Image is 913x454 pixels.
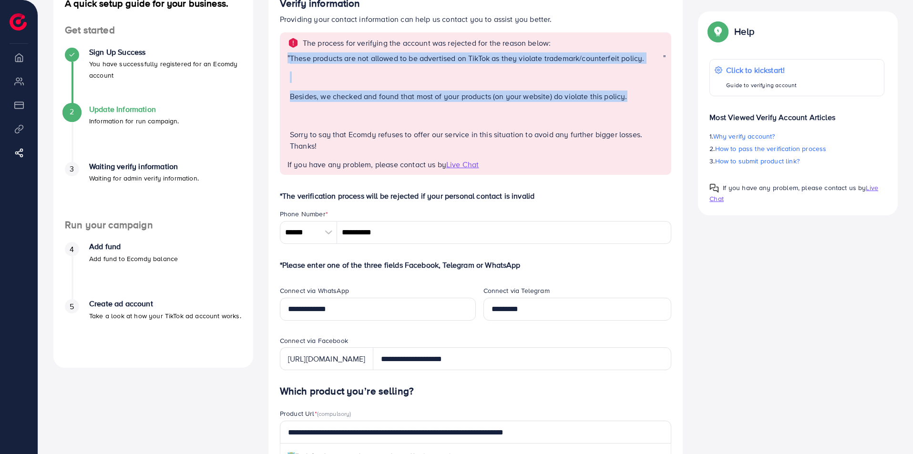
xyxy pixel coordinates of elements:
[89,172,199,184] p: Waiting for admin verify information.
[280,336,348,345] label: Connect via Facebook
[89,48,242,57] h4: Sign Up Success
[53,48,253,105] li: Sign Up Success
[287,159,446,170] span: If you have any problem, please contact us by
[709,131,884,142] p: 1.
[709,104,884,123] p: Most Viewed Verify Account Articles
[715,156,800,166] span: How to submit product link?
[280,385,672,397] h4: Which product you’re selling?
[290,52,663,64] p: These products are not allowed to be advertised on TikTok as they violate trademark/counterfeit p...
[280,13,672,25] p: Providing your contact information can help us contact you to assist you better.
[446,159,479,170] span: Live Chat
[734,26,754,37] p: Help
[287,37,299,49] img: alert
[709,155,884,167] p: 3.
[290,129,663,151] p: Sorry to say that Ecomdy refuses to offer our service in this situation to avoid any further bigg...
[287,52,290,159] span: "
[290,91,663,102] p: Besides, we checked and found that most of your products (on your website) do violate this policy.
[280,409,351,418] label: Product Url
[53,299,253,356] li: Create ad account
[872,411,906,447] iframe: Chat
[70,244,74,255] span: 4
[280,190,672,202] p: *The verification process will be rejected if your personal contact is invalid
[10,13,27,30] img: logo
[280,259,672,271] p: *Please enter one of the three fields Facebook, Telegram or WhatsApp
[89,242,178,251] h4: Add fund
[70,163,74,174] span: 3
[70,106,74,117] span: 2
[726,80,797,91] p: Guide to verifying account
[89,115,179,127] p: Information for run campaign.
[53,24,253,36] h4: Get started
[317,409,351,418] span: (compulsory)
[89,105,179,114] h4: Update Information
[53,219,253,231] h4: Run your campaign
[280,286,349,295] label: Connect via WhatsApp
[89,253,178,264] p: Add fund to Ecomdy balance
[280,347,373,370] div: [URL][DOMAIN_NAME]
[726,64,797,76] p: Click to kickstart!
[723,183,866,192] span: If you have any problem, please contact us by
[70,301,74,312] span: 5
[715,144,827,153] span: How to pass the verification process
[53,105,253,162] li: Update Information
[89,162,199,171] h4: Waiting verify information
[709,183,719,193] img: Popup guide
[89,299,241,308] h4: Create ad account
[89,310,241,322] p: Take a look at how your TikTok ad account works.
[89,58,242,81] p: You have successfully registered for an Ecomdy account
[53,162,253,219] li: Waiting verify information
[280,209,328,219] label: Phone Number
[483,286,550,295] label: Connect via Telegram
[663,52,666,159] span: "
[709,23,727,40] img: Popup guide
[303,37,551,49] p: The process for verifying the account was rejected for the reason below:
[709,143,884,154] p: 2.
[53,242,253,299] li: Add fund
[713,131,775,141] span: Why verify account?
